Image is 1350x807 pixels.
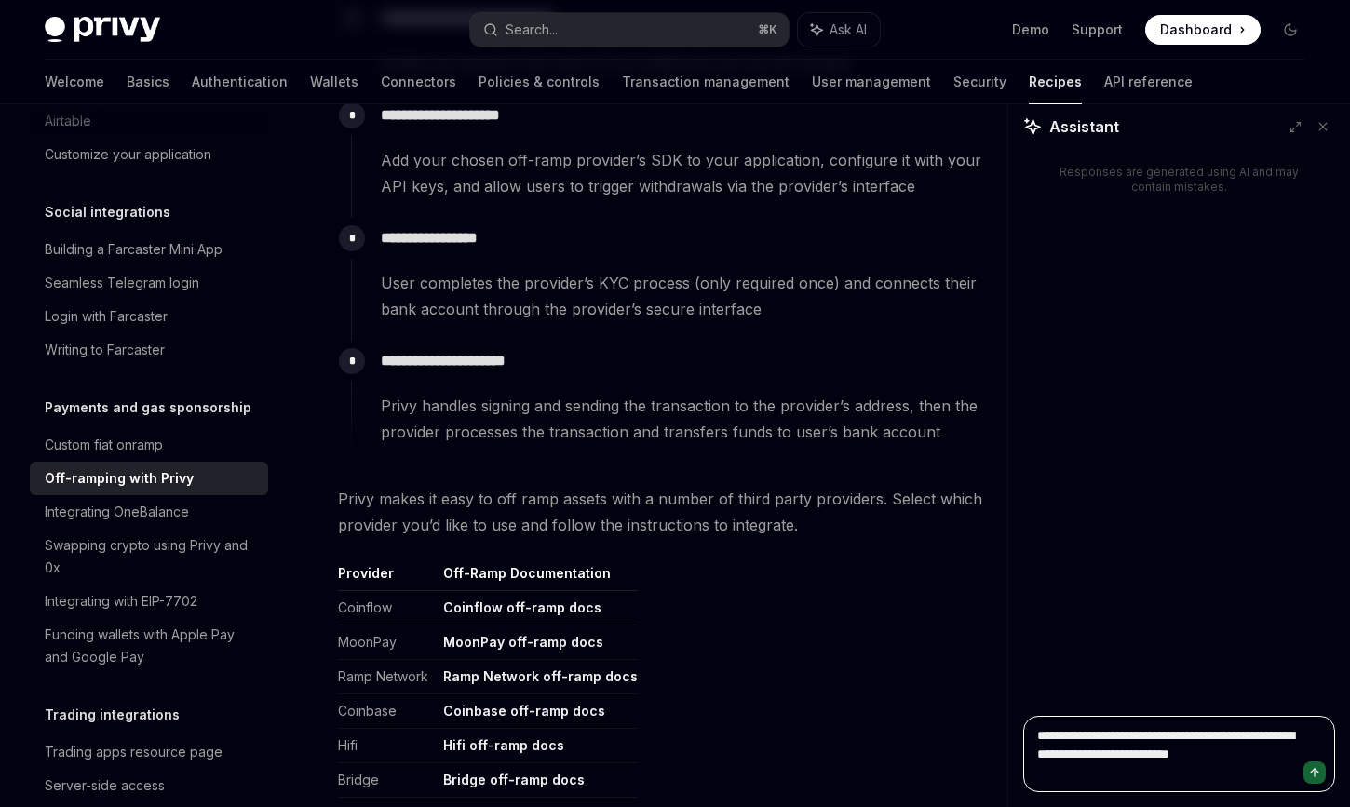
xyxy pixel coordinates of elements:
[30,618,268,674] a: Funding wallets with Apple Pay and Google Pay
[45,501,189,523] div: Integrating OneBalance
[1012,20,1049,39] a: Demo
[830,20,867,39] span: Ask AI
[30,769,268,802] a: Server-side access
[443,668,638,685] a: Ramp Network off-ramp docs
[953,60,1006,104] a: Security
[45,397,251,419] h5: Payments and gas sponsorship
[30,462,268,495] a: Off-ramping with Privy
[45,467,194,490] div: Off-ramping with Privy
[30,529,268,585] a: Swapping crypto using Privy and 0x
[1029,60,1082,104] a: Recipes
[30,138,268,171] a: Customize your application
[1053,165,1305,195] div: Responses are generated using AI and may contain mistakes.
[45,624,257,668] div: Funding wallets with Apple Pay and Google Pay
[443,737,564,754] a: Hifi off-ramp docs
[758,22,777,37] span: ⌘ K
[45,238,223,261] div: Building a Farcaster Mini App
[30,428,268,462] a: Custom fiat onramp
[338,660,436,694] td: Ramp Network
[30,300,268,333] a: Login with Farcaster
[338,591,436,625] td: Coinflow
[506,19,558,41] div: Search...
[443,634,603,651] a: MoonPay off-ramp docs
[470,13,790,47] button: Search...⌘K
[30,333,268,367] a: Writing to Farcaster
[30,585,268,618] a: Integrating with EIP-7702
[338,763,436,798] td: Bridge
[45,201,170,223] h5: Social integrations
[798,13,880,47] button: Ask AI
[45,143,211,166] div: Customize your application
[338,694,436,729] td: Coinbase
[443,772,585,788] a: Bridge off-ramp docs
[338,729,436,763] td: Hifi
[192,60,288,104] a: Authentication
[381,270,988,322] span: User completes the provider’s KYC process (only required once) and connects their bank account th...
[30,266,268,300] a: Seamless Telegram login
[45,704,180,726] h5: Trading integrations
[1072,20,1123,39] a: Support
[1049,115,1119,138] span: Assistant
[310,60,358,104] a: Wallets
[443,599,601,616] a: Coinflow off-ramp docs
[45,774,165,797] div: Server-side access
[45,534,257,579] div: Swapping crypto using Privy and 0x
[436,564,638,591] th: Off-Ramp Documentation
[45,17,160,43] img: dark logo
[338,486,989,538] span: Privy makes it easy to off ramp assets with a number of third party providers. Select which provi...
[381,60,456,104] a: Connectors
[30,495,268,529] a: Integrating OneBalance
[45,339,165,361] div: Writing to Farcaster
[30,233,268,266] a: Building a Farcaster Mini App
[45,741,223,763] div: Trading apps resource page
[45,434,163,456] div: Custom fiat onramp
[443,703,605,720] a: Coinbase off-ramp docs
[1160,20,1232,39] span: Dashboard
[45,272,199,294] div: Seamless Telegram login
[812,60,931,104] a: User management
[381,393,988,445] span: Privy handles signing and sending the transaction to the provider’s address, then the provider pr...
[479,60,600,104] a: Policies & controls
[1104,60,1193,104] a: API reference
[381,147,988,199] span: Add your chosen off-ramp provider’s SDK to your application, configure it with your API keys, and...
[1276,15,1305,45] button: Toggle dark mode
[338,564,436,591] th: Provider
[45,305,168,328] div: Login with Farcaster
[45,60,104,104] a: Welcome
[45,590,197,612] div: Integrating with EIP-7702
[622,60,790,104] a: Transaction management
[127,60,169,104] a: Basics
[1145,15,1261,45] a: Dashboard
[1303,761,1326,784] button: Send message
[30,735,268,769] a: Trading apps resource page
[338,625,436,660] td: MoonPay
